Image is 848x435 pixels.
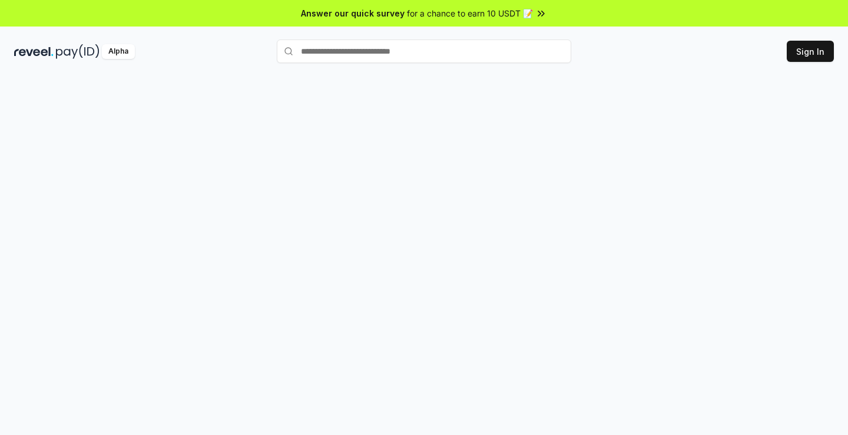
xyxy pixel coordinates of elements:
[407,7,533,19] span: for a chance to earn 10 USDT 📝
[56,44,100,59] img: pay_id
[787,41,834,62] button: Sign In
[14,44,54,59] img: reveel_dark
[301,7,405,19] span: Answer our quick survey
[102,44,135,59] div: Alpha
